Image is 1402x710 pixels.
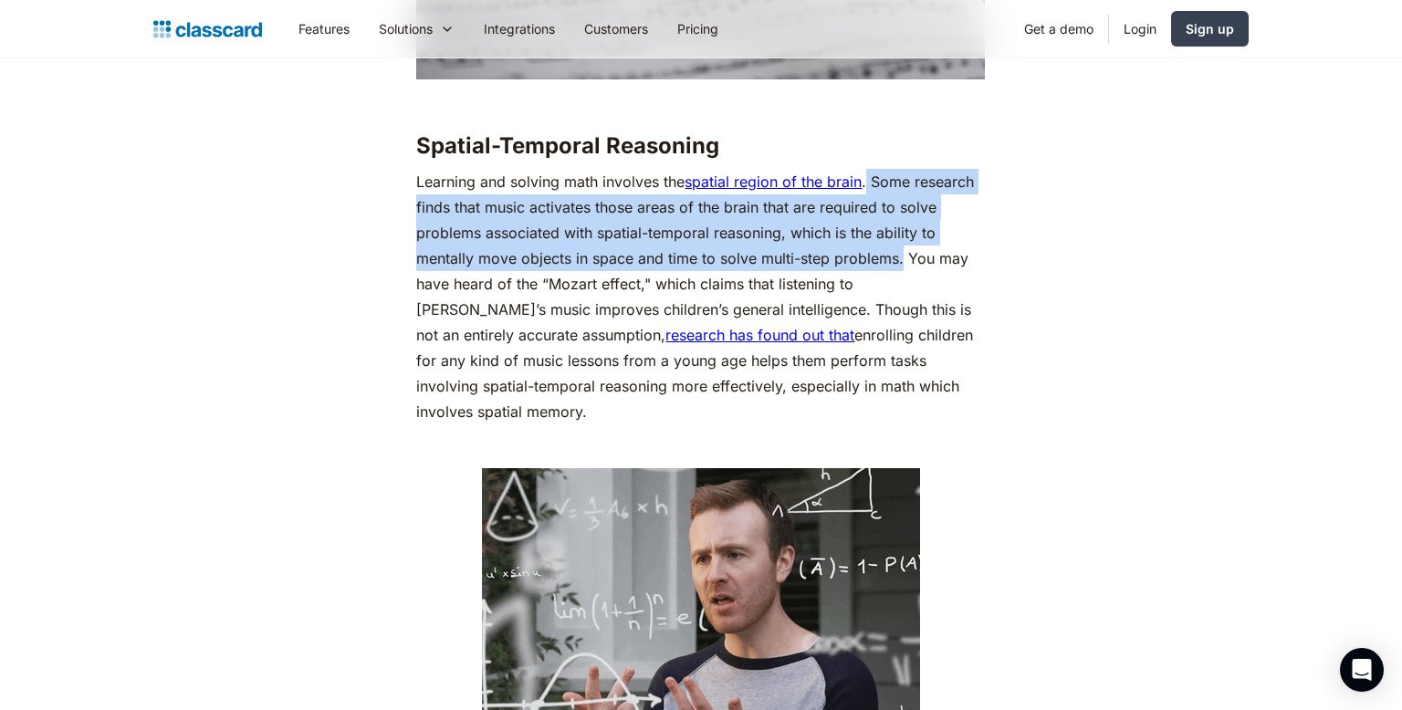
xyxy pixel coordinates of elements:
[416,169,985,424] p: Learning and solving math involves the . Some research finds that music activates those areas of ...
[416,132,985,160] h3: Spatial-Temporal Reasoning
[416,89,985,114] p: ‍
[1186,19,1234,38] div: Sign up
[570,8,663,49] a: Customers
[665,326,854,344] a: research has found out that
[1340,648,1384,692] div: Open Intercom Messenger
[416,433,985,459] p: ‍
[1010,8,1108,49] a: Get a demo
[379,19,433,38] div: Solutions
[153,16,262,42] a: home
[364,8,469,49] div: Solutions
[685,172,862,191] a: spatial region of the brain
[1109,8,1171,49] a: Login
[284,8,364,49] a: Features
[1171,11,1249,47] a: Sign up
[663,8,733,49] a: Pricing
[469,8,570,49] a: Integrations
